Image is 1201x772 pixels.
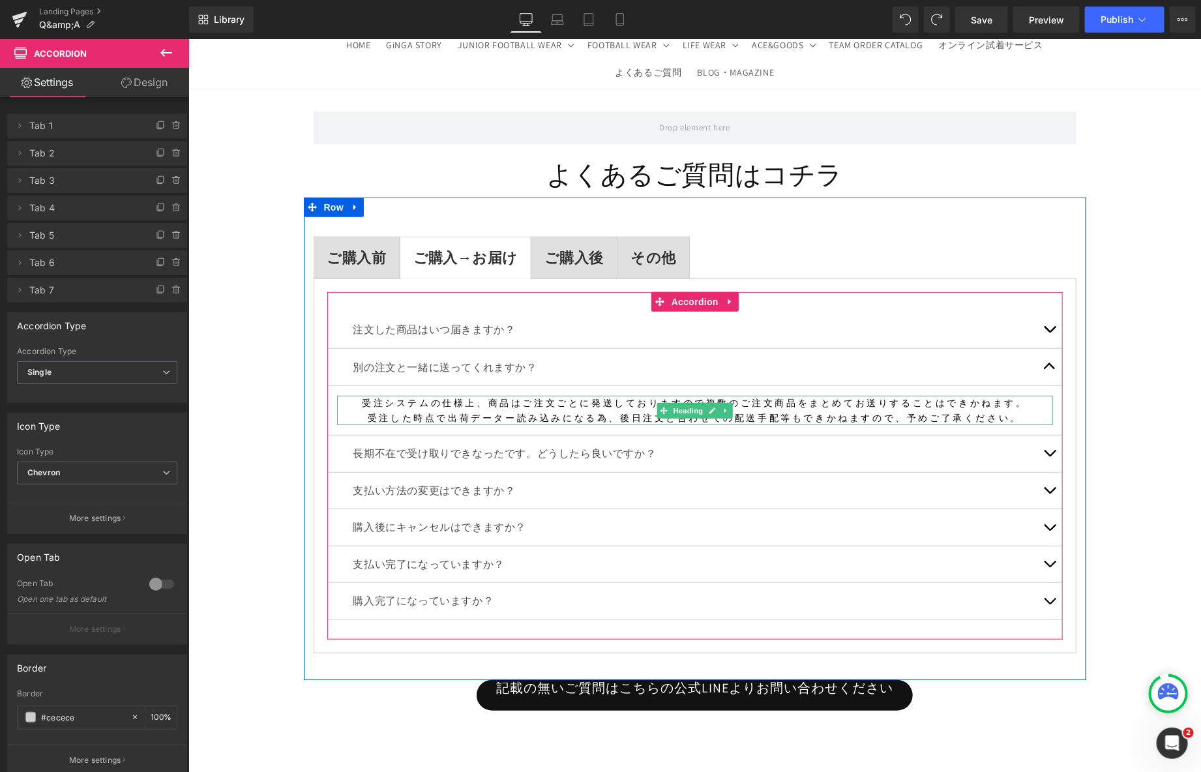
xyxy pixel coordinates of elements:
div: Icon Type [17,447,177,456]
p: More settings [69,754,121,766]
span: 2 [1183,728,1194,738]
span: Tab 1 [29,113,139,138]
input: Color [41,710,125,724]
span: BLOG・MAGAZINE [509,27,586,39]
button: Undo [893,7,919,33]
a: Tablet [573,7,604,33]
strong: ご購入→お届け [225,209,329,228]
span: よくあるご質問 [426,27,493,39]
b: Single [27,367,52,377]
span: Accordion [34,48,87,59]
span: 受注した時点で出荷データー読み込みになる為、後日注文と合わせての配送手配等もできかねますので、予めご了承ください。 [179,373,833,385]
a: Expand / Collapse [533,253,550,273]
button: More [1170,7,1196,33]
div: Border [17,689,177,698]
span: Preview [1029,13,1064,27]
a: Landing Pages [39,7,189,17]
span: Tab 5 [29,223,139,248]
a: BLOG・MAGAZINE [501,20,594,47]
div: Accordion Type [17,313,87,331]
span: Save [971,13,992,27]
strong: ご購入後 [356,209,415,228]
span: Tab 2 [29,141,139,166]
a: Expand / Collapse [531,364,544,379]
a: Laptop [542,7,573,33]
b: Chevron [27,468,60,477]
div: 支払い完了になっていますか？ [165,517,848,534]
span: Publish [1101,14,1133,25]
span: Library [214,14,245,25]
span: Tab 7 [29,278,139,303]
p: 支払い方法の変更はできますか？ [165,443,848,460]
div: Border [17,655,46,674]
span: Q&amp;A [39,20,80,30]
p: More settings [69,623,121,635]
a: Desktop [511,7,542,33]
button: More settings [8,614,186,644]
span: 記載の無いご質問はこちらの公式LINEよりお問い合わせください [308,640,705,657]
span: Tab 6 [29,250,139,275]
span: Row [132,158,158,178]
a: Preview [1013,7,1080,33]
strong: その他 [442,209,487,228]
div: Icon Type [17,413,61,432]
a: Mobile [604,7,636,33]
div: Open one tab as default [17,595,134,604]
a: よくあるご質問 [419,20,501,47]
a: Design [97,68,192,97]
div: Open Tab [17,544,60,563]
p: 注文した商品はいつ届きますか？ [165,282,848,299]
a: 記載の無いご質問はこちらの公式LINEよりお問い合わせください [288,641,724,672]
span: Tab 3 [29,168,139,193]
span: Tab 4 [29,196,139,220]
button: Publish [1085,7,1164,33]
p: 長期不在で受け取りできなったです。どうしたら良いですか？ [165,406,848,423]
div: Accordion Type [17,347,177,356]
div: % [145,706,177,729]
iframe: Intercom live chat [1157,728,1188,759]
p: 購入後にキャンセルはできますか？ [165,480,848,497]
a: New Library [189,7,254,33]
div: Open Tab [17,578,136,592]
div: 購入完了になっていますか？ [165,554,848,571]
span: 受注システムの仕様上、商品はご注文ごとに発送しておりますので複数のご注文商品をまとめてお送りすることはできかねます。 [173,358,839,370]
button: More settings [8,503,186,533]
p: More settings [69,512,121,524]
span: Heading [482,364,518,379]
strong: ご購入前 [139,209,198,228]
span: Accordion [480,253,533,273]
a: Expand / Collapse [158,158,175,178]
p: 別の注文と一緒に送ってくれますか？ [165,320,848,337]
button: Redo [924,7,950,33]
